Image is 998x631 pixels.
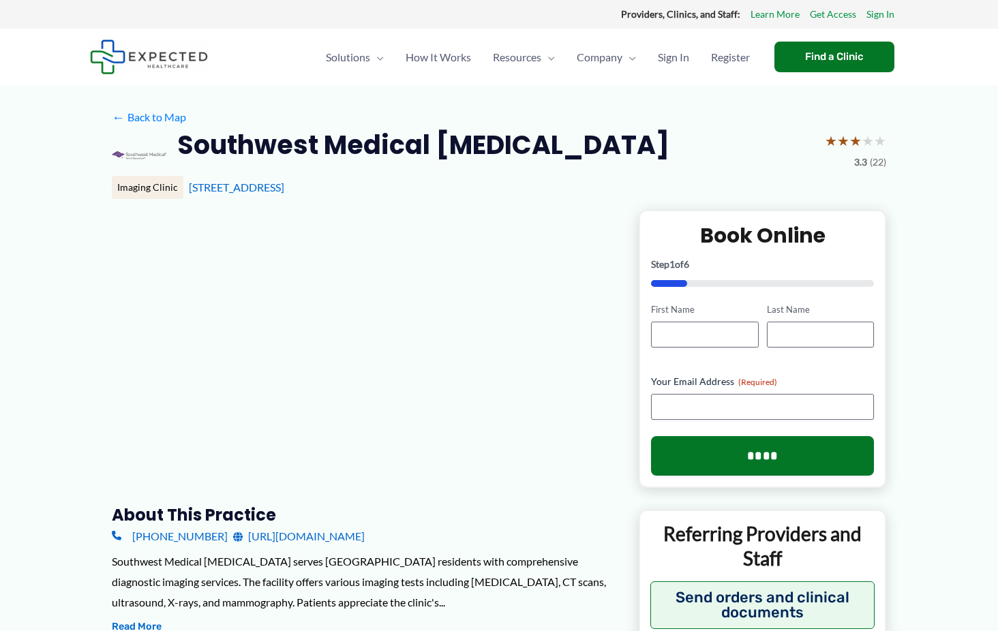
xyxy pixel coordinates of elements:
[837,128,849,153] span: ★
[849,128,862,153] span: ★
[825,128,837,153] span: ★
[658,33,689,81] span: Sign In
[326,33,370,81] span: Solutions
[651,222,874,249] h2: Book Online
[112,110,125,123] span: ←
[651,260,874,269] p: Step of
[669,258,675,270] span: 1
[315,33,395,81] a: SolutionsMenu Toggle
[493,33,541,81] span: Resources
[650,521,875,571] p: Referring Providers and Staff
[862,128,874,153] span: ★
[370,33,384,81] span: Menu Toggle
[684,258,689,270] span: 6
[112,107,186,127] a: ←Back to Map
[874,128,886,153] span: ★
[870,153,886,171] span: (22)
[395,33,482,81] a: How It Works
[112,526,228,547] a: [PHONE_NUMBER]
[647,33,700,81] a: Sign In
[650,581,875,629] button: Send orders and clinical documents
[177,128,669,161] h2: Southwest Medical [MEDICAL_DATA]
[112,504,617,525] h3: About this practice
[482,33,566,81] a: ResourcesMenu Toggle
[112,551,617,612] div: Southwest Medical [MEDICAL_DATA] serves [GEOGRAPHIC_DATA] residents with comprehensive diagnostic...
[651,303,758,316] label: First Name
[866,5,894,23] a: Sign In
[738,377,777,387] span: (Required)
[700,33,761,81] a: Register
[767,303,874,316] label: Last Name
[711,33,750,81] span: Register
[621,8,740,20] strong: Providers, Clinics, and Staff:
[577,33,622,81] span: Company
[751,5,800,23] a: Learn More
[90,40,208,74] img: Expected Healthcare Logo - side, dark font, small
[233,526,365,547] a: [URL][DOMAIN_NAME]
[541,33,555,81] span: Menu Toggle
[406,33,471,81] span: How It Works
[622,33,636,81] span: Menu Toggle
[566,33,647,81] a: CompanyMenu Toggle
[112,176,183,199] div: Imaging Clinic
[810,5,856,23] a: Get Access
[774,42,894,72] a: Find a Clinic
[315,33,761,81] nav: Primary Site Navigation
[651,375,874,388] label: Your Email Address
[854,153,867,171] span: 3.3
[189,181,284,194] a: [STREET_ADDRESS]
